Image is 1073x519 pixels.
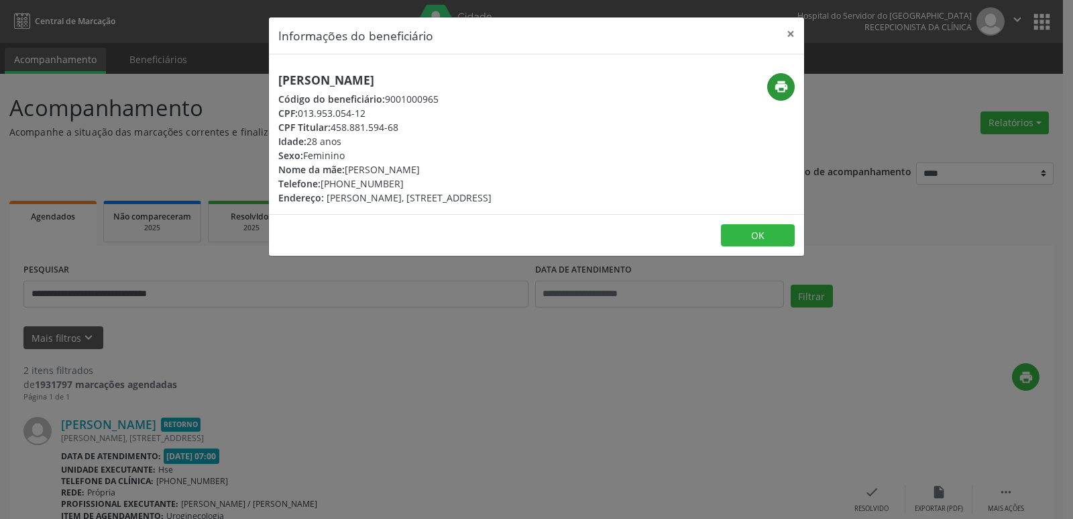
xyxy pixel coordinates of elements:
i: print [774,79,789,94]
span: CPF: [278,107,298,120]
span: [PERSON_NAME], [STREET_ADDRESS] [327,191,492,204]
span: Endereço: [278,191,324,204]
div: [PHONE_NUMBER] [278,177,492,191]
div: Feminino [278,148,492,162]
h5: [PERSON_NAME] [278,73,492,87]
div: 013.953.054-12 [278,106,492,120]
div: 458.881.594-68 [278,120,492,134]
span: Idade: [278,135,306,148]
div: 9001000965 [278,92,492,106]
button: print [767,73,795,101]
div: [PERSON_NAME] [278,162,492,177]
div: 28 anos [278,134,492,148]
h5: Informações do beneficiário [278,27,433,44]
span: Telefone: [278,177,321,190]
span: Sexo: [278,149,303,162]
span: Nome da mãe: [278,163,345,176]
button: OK [721,224,795,247]
span: CPF Titular: [278,121,331,134]
span: Código do beneficiário: [278,93,385,105]
button: Close [777,17,804,50]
